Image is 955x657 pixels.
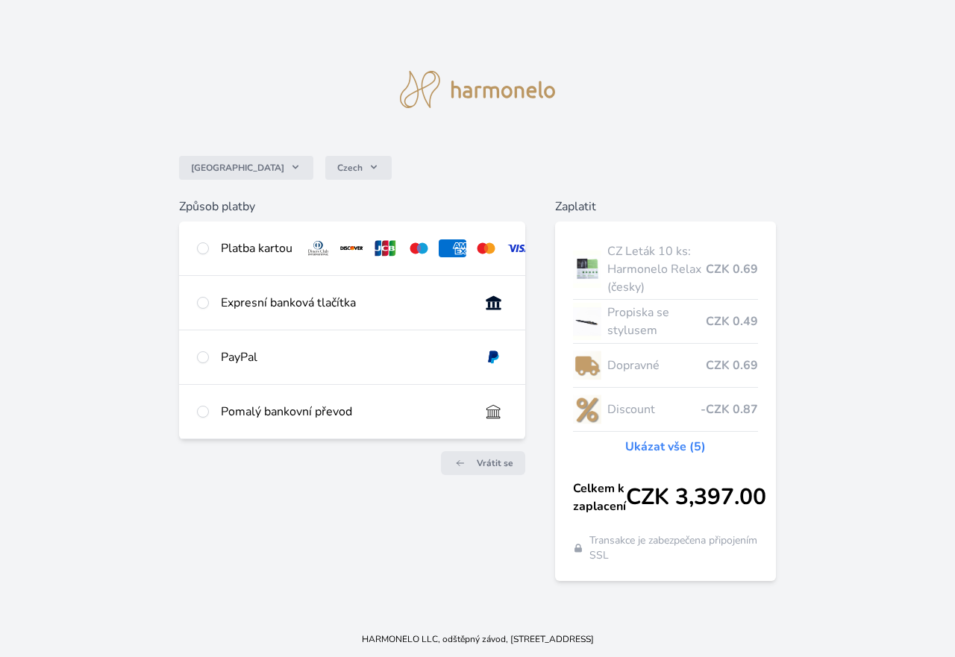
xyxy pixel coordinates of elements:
[706,260,758,278] span: CZK 0.69
[607,400,701,418] span: Discount
[400,71,555,108] img: logo.svg
[221,348,468,366] div: PayPal
[607,304,706,339] span: Propiska se stylusem
[304,239,332,257] img: diners.svg
[607,242,706,296] span: CZ Leták 10 ks: Harmonelo Relax (česky)
[706,356,758,374] span: CZK 0.69
[179,198,525,216] h6: Způsob platby
[573,480,626,515] span: Celkem k zaplacení
[337,162,363,174] span: Czech
[701,400,758,418] span: -CZK 0.87
[555,198,776,216] h6: Zaplatit
[589,533,758,563] span: Transakce je zabezpečena připojením SSL
[573,347,601,384] img: delivery-lo.png
[480,348,507,366] img: paypal.svg
[480,403,507,421] img: bankTransfer_IBAN.svg
[179,156,313,180] button: [GEOGRAPHIC_DATA]
[573,251,601,288] img: LETAK_HARMONELO_RELAX_x-lo.jpg
[221,403,468,421] div: Pomalý bankovní převod
[573,303,601,340] img: HARMONELO_TUZKA_x-lo.jpg
[477,457,513,469] span: Vrátit se
[221,239,292,257] div: Platba kartou
[625,438,706,456] a: Ukázat vše (5)
[626,484,766,511] span: CZK 3,397.00
[221,294,468,312] div: Expresní banková tlačítka
[441,451,525,475] a: Vrátit se
[191,162,284,174] span: [GEOGRAPHIC_DATA]
[607,356,706,374] span: Dopravné
[439,239,466,257] img: amex.svg
[338,239,366,257] img: discover.svg
[706,312,758,330] span: CZK 0.49
[472,239,500,257] img: mc.svg
[405,239,433,257] img: maestro.svg
[506,239,533,257] img: visa.svg
[573,391,601,428] img: discount-lo.png
[480,294,507,312] img: onlineBanking_CZ.svg
[325,156,392,180] button: Czech
[372,239,399,257] img: jcb.svg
